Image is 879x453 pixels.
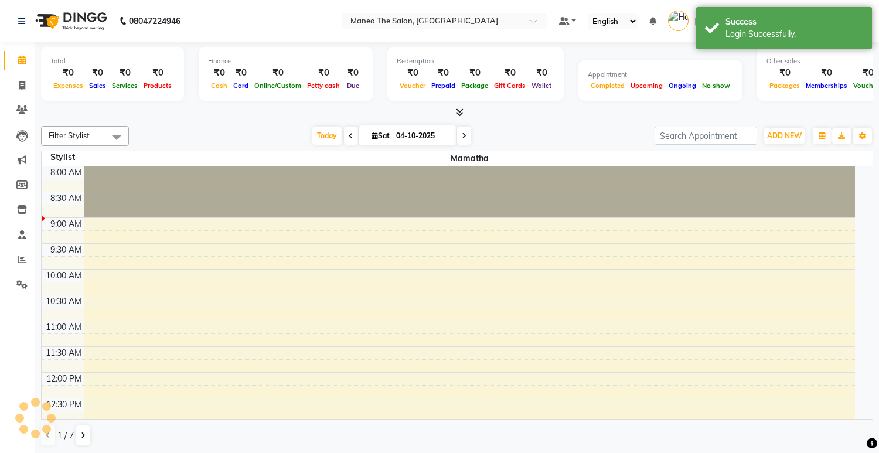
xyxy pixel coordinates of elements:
[458,81,491,90] span: Package
[803,66,850,80] div: ₹0
[42,151,84,164] div: Stylist
[529,66,554,80] div: ₹0
[43,295,84,308] div: 10:30 AM
[50,66,86,80] div: ₹0
[48,244,84,256] div: 9:30 AM
[668,11,689,31] img: Hari Krishna
[141,81,175,90] span: Products
[766,81,803,90] span: Packages
[304,81,343,90] span: Petty cash
[49,131,90,140] span: Filter Stylist
[129,5,180,38] b: 08047224946
[208,66,230,80] div: ₹0
[458,66,491,80] div: ₹0
[86,66,109,80] div: ₹0
[84,151,856,166] span: Mamatha
[369,131,393,140] span: Sat
[208,56,363,66] div: Finance
[43,270,84,282] div: 10:00 AM
[230,81,251,90] span: Card
[48,166,84,179] div: 8:00 AM
[50,56,175,66] div: Total
[764,128,805,144] button: ADD NEW
[251,66,304,80] div: ₹0
[50,81,86,90] span: Expenses
[397,81,428,90] span: Voucher
[428,81,458,90] span: Prepaid
[628,81,666,90] span: Upcoming
[43,321,84,333] div: 11:00 AM
[725,28,863,40] div: Login Successfully.
[529,81,554,90] span: Wallet
[397,56,554,66] div: Redemption
[666,81,699,90] span: Ongoing
[141,66,175,80] div: ₹0
[725,16,863,28] div: Success
[30,5,110,38] img: logo
[304,66,343,80] div: ₹0
[109,81,141,90] span: Services
[699,81,733,90] span: No show
[48,218,84,230] div: 9:00 AM
[655,127,757,145] input: Search Appointment
[48,192,84,205] div: 8:30 AM
[428,66,458,80] div: ₹0
[588,70,733,80] div: Appointment
[767,131,802,140] span: ADD NEW
[57,430,74,442] span: 1 / 7
[588,81,628,90] span: Completed
[766,66,803,80] div: ₹0
[208,81,230,90] span: Cash
[491,66,529,80] div: ₹0
[251,81,304,90] span: Online/Custom
[803,81,850,90] span: Memberships
[312,127,342,145] span: Today
[44,398,84,411] div: 12:30 PM
[44,373,84,385] div: 12:00 PM
[694,15,857,28] span: [PERSON_NAME][DEMOGRAPHIC_DATA]
[491,81,529,90] span: Gift Cards
[109,66,141,80] div: ₹0
[43,347,84,359] div: 11:30 AM
[230,66,251,80] div: ₹0
[344,81,362,90] span: Due
[397,66,428,80] div: ₹0
[86,81,109,90] span: Sales
[393,127,451,145] input: 2025-10-04
[343,66,363,80] div: ₹0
